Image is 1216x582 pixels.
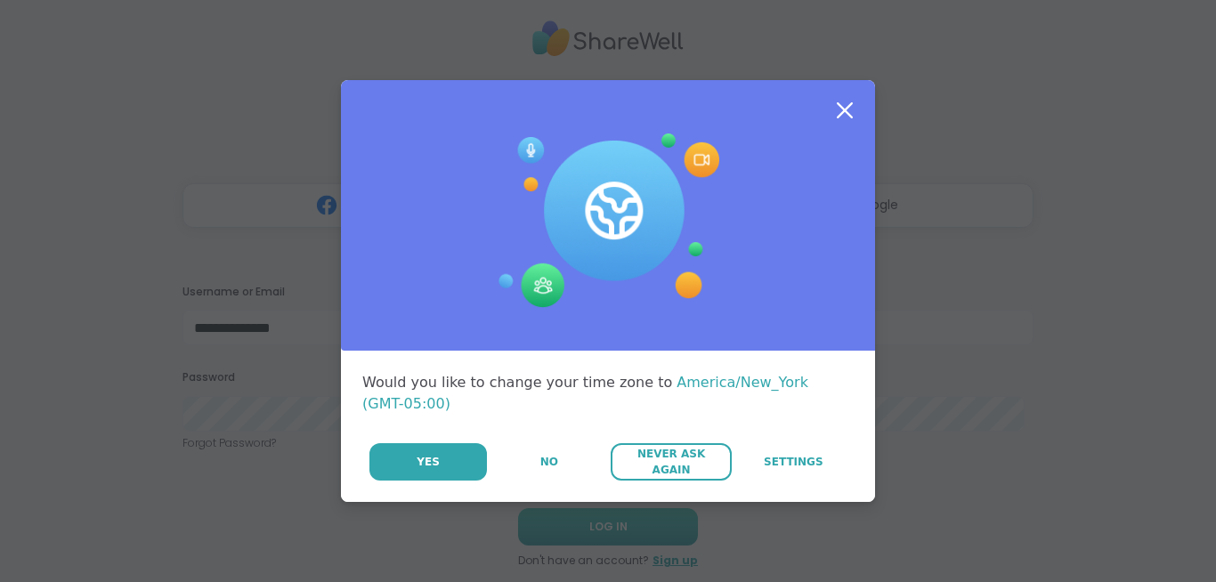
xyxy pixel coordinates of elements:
img: Session Experience [497,133,719,308]
span: No [540,454,558,470]
span: America/New_York (GMT-05:00) [362,374,808,412]
button: Never Ask Again [611,443,731,481]
span: Never Ask Again [620,446,722,478]
a: Settings [734,443,854,481]
span: Yes [417,454,440,470]
button: No [489,443,609,481]
div: Would you like to change your time zone to [362,372,854,415]
button: Yes [369,443,487,481]
span: Settings [764,454,823,470]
